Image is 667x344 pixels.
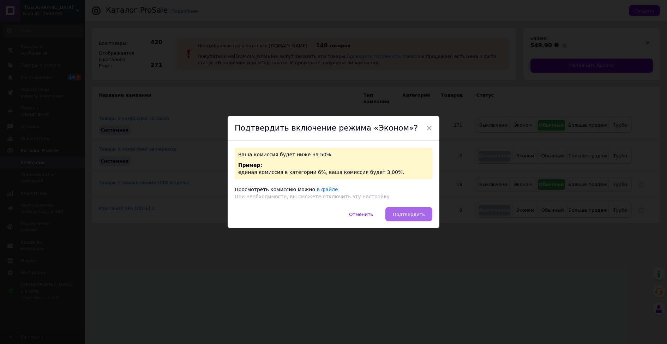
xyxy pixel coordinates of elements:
[238,162,262,168] span: Пример:
[235,194,390,199] span: При необходимости, вы сможете отключить эту настройку
[385,207,432,221] button: Подтвердить
[238,169,404,175] span: единая комиссия в категории 6%, ваша комиссия будет 3.00%.
[349,212,373,217] span: Отменить
[342,207,380,221] button: Отменить
[235,187,315,192] span: Просмотреть комиссию можно
[393,212,425,217] span: Подтвердить
[317,187,338,192] a: в файле
[238,152,333,157] span: Ваша комиссия будет ниже на 50%.
[228,116,439,141] div: Подтвердить включение режима «Эконом»?
[426,122,432,134] span: ×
